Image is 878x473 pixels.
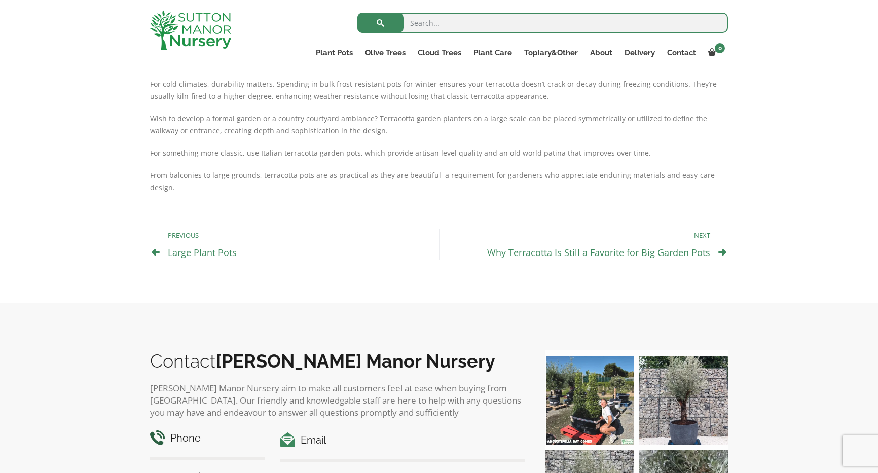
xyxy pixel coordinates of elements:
a: Cloud Trees [412,46,467,60]
a: Large Plant Pots [168,246,237,259]
a: Olive Trees [359,46,412,60]
p: For something more classic, use Italian terracotta garden pots, which provide artisan level quali... [150,147,728,159]
b: [PERSON_NAME] Manor Nursery [216,350,495,372]
img: A beautiful multi-stem Spanish Olive tree potted in our luxurious fibre clay pots 😍😍 [639,356,728,445]
h2: Contact [150,350,525,372]
a: Plant Pots [310,46,359,60]
input: Search... [357,13,728,33]
img: logo [150,10,231,50]
h4: Phone [150,430,265,446]
a: 0 [702,46,728,60]
a: Topiary&Other [518,46,584,60]
a: Contact [661,46,702,60]
h4: Email [280,432,525,448]
a: Why Terracotta Is Still a Favorite for Big Garden Pots [487,246,710,259]
p: Wish to develop a formal garden or a country courtyard ambiance? Terracotta garden planters on a ... [150,113,728,137]
span: 0 [715,43,725,53]
p: [PERSON_NAME] Manor Nursery aim to make all customers feel at ease when buying from [GEOGRAPHIC_D... [150,382,525,419]
a: Plant Care [467,46,518,60]
p: For cold climates, durability matters. Spending in bulk frost-resistant pots for winter ensures y... [150,78,728,102]
a: About [584,46,618,60]
p: Previous [168,229,429,241]
a: Delivery [618,46,661,60]
p: From balconies to large grounds, terracotta pots are as practical as they are beautiful a require... [150,169,728,194]
p: Next [450,229,710,241]
img: Our elegant & picturesque Angustifolia Cones are an exquisite addition to your Bay Tree collectio... [545,356,634,445]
